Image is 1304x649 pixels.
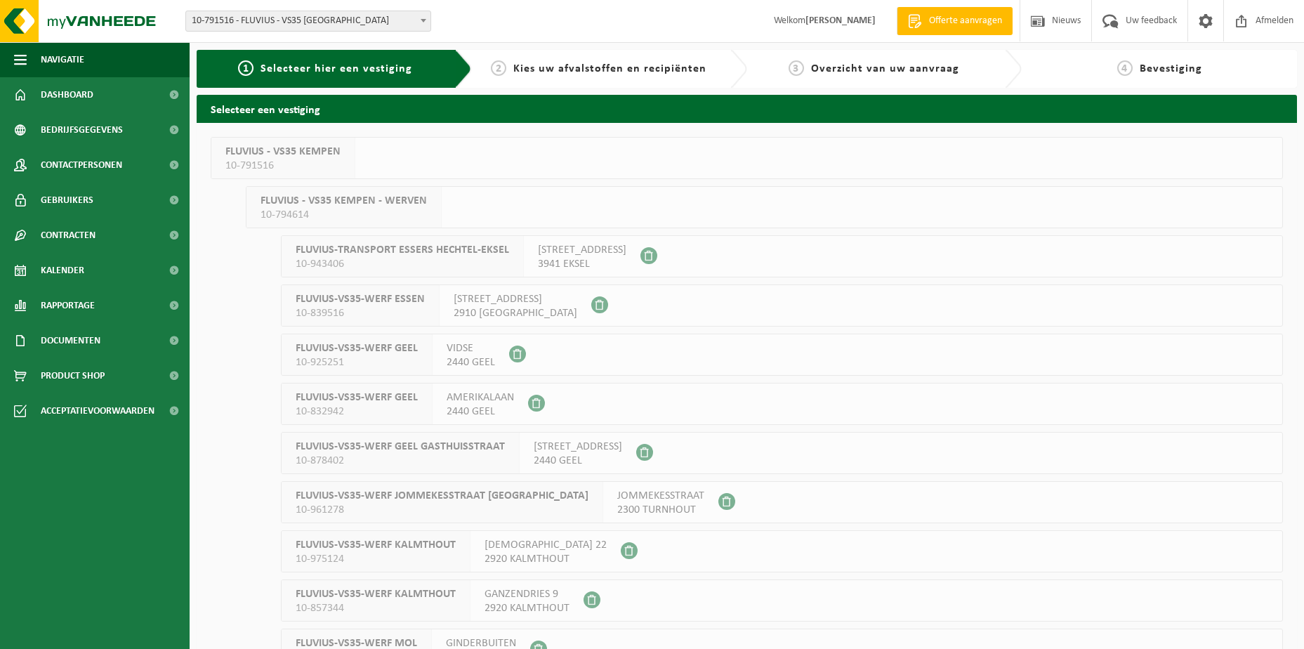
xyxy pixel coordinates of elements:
[296,391,418,405] span: FLUVIUS-VS35-WERF GEEL
[41,77,93,112] span: Dashboard
[617,489,704,503] span: JOMMEKESSTRAAT
[296,538,456,552] span: FLUVIUS-VS35-WERF KALMTHOUT
[805,15,876,26] strong: [PERSON_NAME]
[811,63,959,74] span: Overzicht van uw aanvraag
[538,257,626,271] span: 3941 EKSEL
[296,503,588,517] span: 10-961278
[185,11,431,32] span: 10-791516 - FLUVIUS - VS35 KEMPEN
[296,405,418,419] span: 10-832942
[41,218,96,253] span: Contracten
[41,183,93,218] span: Gebruikers
[41,323,100,358] span: Documenten
[296,454,505,468] span: 10-878402
[534,454,622,468] span: 2440 GEEL
[1117,60,1133,76] span: 4
[41,358,105,393] span: Product Shop
[41,42,84,77] span: Navigatie
[454,292,577,306] span: [STREET_ADDRESS]
[538,243,626,257] span: [STREET_ADDRESS]
[491,60,506,76] span: 2
[197,95,1297,122] h2: Selecteer een vestiging
[296,257,509,271] span: 10-943406
[447,355,495,369] span: 2440 GEEL
[513,63,706,74] span: Kies uw afvalstoffen en recipiënten
[296,601,456,615] span: 10-857344
[296,306,425,320] span: 10-839516
[296,292,425,306] span: FLUVIUS-VS35-WERF ESSEN
[485,538,607,552] span: [DEMOGRAPHIC_DATA] 22
[454,306,577,320] span: 2910 [GEOGRAPHIC_DATA]
[296,341,418,355] span: FLUVIUS-VS35-WERF GEEL
[485,552,607,566] span: 2920 KALMTHOUT
[261,208,427,222] span: 10-794614
[296,552,456,566] span: 10-975124
[534,440,622,454] span: [STREET_ADDRESS]
[617,503,704,517] span: 2300 TURNHOUT
[447,391,514,405] span: AMERIKALAAN
[41,288,95,323] span: Rapportage
[296,587,456,601] span: FLUVIUS-VS35-WERF KALMTHOUT
[296,440,505,454] span: FLUVIUS-VS35-WERF GEEL GASTHUISSTRAAT
[447,341,495,355] span: VIDSE
[485,587,569,601] span: GANZENDRIES 9
[296,243,509,257] span: FLUVIUS-TRANSPORT ESSERS HECHTEL-EKSEL
[186,11,430,31] span: 10-791516 - FLUVIUS - VS35 KEMPEN
[261,194,427,208] span: FLUVIUS - VS35 KEMPEN - WERVEN
[41,253,84,288] span: Kalender
[225,159,341,173] span: 10-791516
[296,489,588,503] span: FLUVIUS-VS35-WERF JOMMEKESSTRAAT [GEOGRAPHIC_DATA]
[225,145,341,159] span: FLUVIUS - VS35 KEMPEN
[41,147,122,183] span: Contactpersonen
[485,601,569,615] span: 2920 KALMTHOUT
[1140,63,1202,74] span: Bevestiging
[447,405,514,419] span: 2440 GEEL
[41,393,154,428] span: Acceptatievoorwaarden
[789,60,804,76] span: 3
[897,7,1013,35] a: Offerte aanvragen
[296,355,418,369] span: 10-925251
[261,63,412,74] span: Selecteer hier een vestiging
[926,14,1006,28] span: Offerte aanvragen
[238,60,253,76] span: 1
[41,112,123,147] span: Bedrijfsgegevens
